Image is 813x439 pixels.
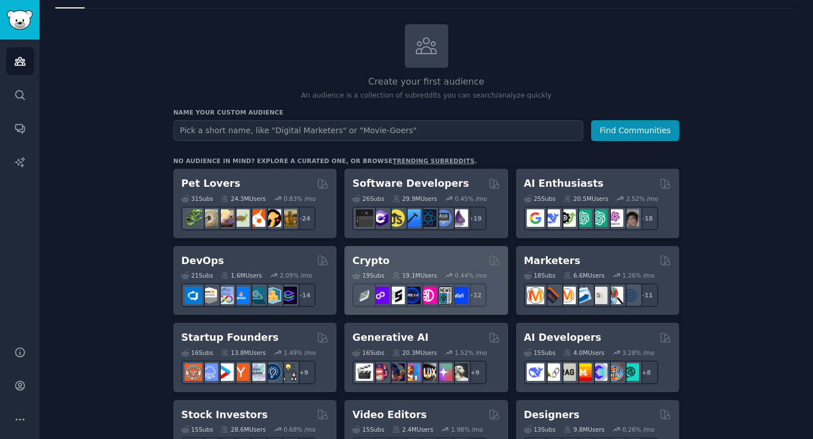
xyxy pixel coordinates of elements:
[419,287,436,304] img: defiblockchain
[622,425,654,433] div: 0.26 % /mo
[558,287,576,304] img: AskMarketing
[232,209,250,227] img: turtle
[7,10,33,30] img: GummySearch logo
[181,271,213,279] div: 21 Sub s
[574,209,592,227] img: chatgpt_promptDesign
[292,283,316,307] div: + 14
[455,349,487,357] div: 1.52 % /mo
[283,349,316,357] div: 1.49 % /mo
[181,349,213,357] div: 16 Sub s
[524,271,556,279] div: 18 Sub s
[387,209,405,227] img: learnjavascript
[387,287,405,304] img: ethstaker
[419,363,436,381] img: FluxAI
[352,349,384,357] div: 16 Sub s
[356,287,373,304] img: ethfinance
[590,209,607,227] img: chatgpt_prompts_
[221,425,265,433] div: 28.6M Users
[591,120,679,141] button: Find Communities
[590,363,607,381] img: OpenSourceAI
[356,363,373,381] img: aivideo
[524,177,604,191] h2: AI Enthusiasts
[635,361,658,384] div: + 8
[264,287,281,304] img: aws_cdk
[419,209,436,227] img: reactnative
[371,209,389,227] img: csharp
[451,425,483,433] div: 1.98 % /mo
[264,363,281,381] img: Entrepreneurship
[280,271,312,279] div: 2.09 % /mo
[173,157,477,165] div: No audience in mind? Explore a curated one, or browse .
[173,108,679,116] h3: Name your custom audience
[543,209,560,227] img: DeepSeek
[264,209,281,227] img: PetAdvice
[606,363,623,381] img: llmops
[173,91,679,101] p: An audience is a collection of subreddits you can search/analyze quickly
[248,363,265,381] img: indiehackers
[352,177,469,191] h2: Software Developers
[392,349,437,357] div: 20.3M Users
[606,209,623,227] img: OpenAIDev
[606,287,623,304] img: MarketingResearch
[403,209,421,227] img: iOSProgramming
[292,361,316,384] div: + 9
[173,120,583,141] input: Pick a short name, like "Digital Marketers" or "Movie-Goers"
[200,209,218,227] img: ballpython
[451,363,468,381] img: DreamBooth
[181,425,213,433] div: 15 Sub s
[451,287,468,304] img: defi_
[392,271,437,279] div: 19.1M Users
[563,349,605,357] div: 4.0M Users
[371,287,389,304] img: 0xPolygon
[352,195,384,203] div: 26 Sub s
[403,287,421,304] img: web3
[392,425,434,433] div: 2.4M Users
[232,287,250,304] img: DevOpsLinks
[455,195,487,203] div: 0.45 % /mo
[563,271,605,279] div: 6.6M Users
[181,195,213,203] div: 31 Sub s
[527,363,544,381] img: DeepSeek
[283,195,316,203] div: 0.83 % /mo
[181,254,224,268] h2: DevOps
[524,195,556,203] div: 25 Sub s
[524,331,601,345] h2: AI Developers
[435,287,452,304] img: CryptoNews
[352,331,429,345] h2: Generative AI
[455,271,487,279] div: 0.44 % /mo
[185,363,202,381] img: EntrepreneurRideAlong
[524,349,556,357] div: 15 Sub s
[232,363,250,381] img: ycombinator
[590,287,607,304] img: googleads
[356,209,373,227] img: software
[563,195,608,203] div: 20.5M Users
[279,209,297,227] img: dogbreed
[524,408,580,422] h2: Designers
[352,425,384,433] div: 15 Sub s
[451,209,468,227] img: elixir
[181,331,278,345] h2: Startup Founders
[543,287,560,304] img: bigseo
[527,287,544,304] img: content_marketing
[216,363,234,381] img: startup
[248,209,265,227] img: cockatiel
[181,177,241,191] h2: Pet Lovers
[216,209,234,227] img: leopardgeckos
[221,195,265,203] div: 24.3M Users
[392,157,474,164] a: trending subreddits
[463,207,487,230] div: + 19
[574,287,592,304] img: Emailmarketing
[543,363,560,381] img: LangChain
[635,207,658,230] div: + 18
[622,209,639,227] img: ArtificalIntelligence
[371,363,389,381] img: dalle2
[221,271,262,279] div: 1.6M Users
[524,425,556,433] div: 13 Sub s
[524,254,580,268] h2: Marketers
[279,287,297,304] img: PlatformEngineers
[558,209,576,227] img: AItoolsCatalog
[216,287,234,304] img: Docker_DevOps
[279,363,297,381] img: growmybusiness
[463,361,487,384] div: + 9
[435,363,452,381] img: starryai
